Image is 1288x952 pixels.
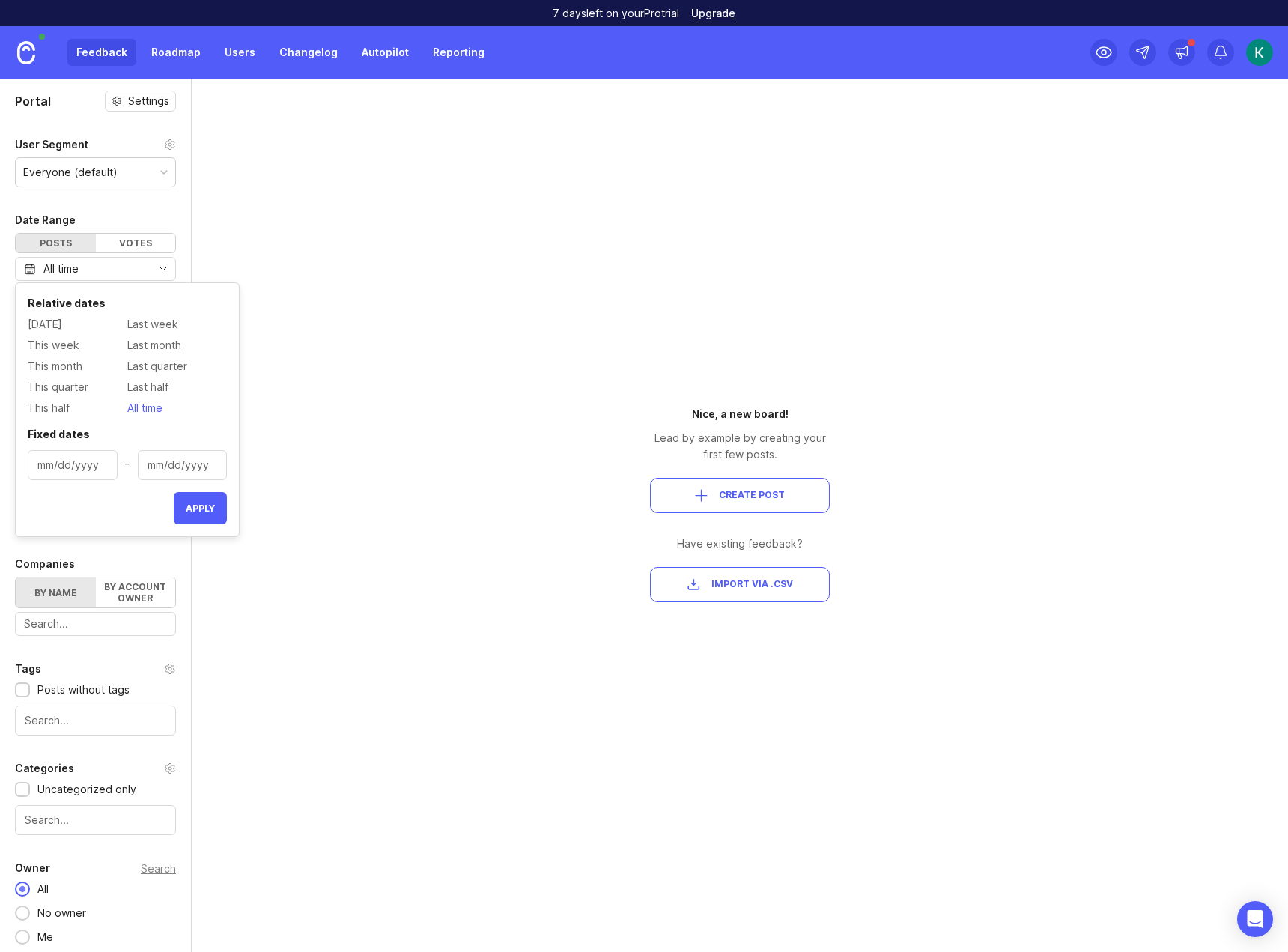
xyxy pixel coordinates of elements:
div: Posts without tags [37,682,130,698]
div: No owner [30,905,94,921]
span: Settings [128,94,169,109]
div: – [118,455,138,475]
span: Apply [186,503,215,514]
div: Lead by example by creating your first few posts. [650,430,830,463]
a: Users [216,39,264,66]
span: [DATE] [28,316,62,333]
button: Settings [105,91,176,112]
button: Apply [174,492,227,524]
div: Open Intercom Messenger [1237,901,1273,937]
svg: toggle icon [151,263,175,275]
div: Me [30,929,61,945]
span: This quarter [28,379,88,395]
a: Roadmap [142,39,210,66]
input: Search... [24,616,167,632]
a: Reporting [424,39,493,66]
span: Last week [127,316,178,333]
div: All [30,881,56,897]
div: Date Range [15,211,76,229]
a: Upgrade [691,8,735,19]
span: Last month [127,337,181,354]
span: This month [28,358,82,375]
span: This half [28,400,70,416]
span: This week [28,337,79,354]
button: Create Post [650,478,830,513]
div: Owner [15,859,50,877]
a: Changelog [270,39,347,66]
span: Last quarter [127,358,187,375]
div: Posts [16,234,96,252]
div: Nice, a new board! [650,406,830,422]
span: Create Post [719,489,785,502]
label: By name [16,577,96,607]
div: Fixed dates [28,426,227,443]
p: 7 days left on your Pro trial [553,6,679,21]
input: Search... [25,812,166,828]
div: Relative dates [28,295,227,312]
div: User Segment [15,136,88,154]
div: Categories [15,760,74,777]
div: Uncategorized only [37,781,136,798]
button: Import via .csv [650,567,830,602]
div: Have existing feedback? [650,536,830,552]
div: Votes [96,234,176,252]
img: Kai [1246,39,1273,66]
span: Last half [127,379,168,395]
input: mm/dd/yyyy [37,457,108,473]
label: By account owner [96,577,176,607]
span: All time [127,400,162,416]
input: Search... [25,712,166,729]
div: All time [43,261,79,277]
div: Everyone (default) [23,164,118,181]
div: Companies [15,555,75,573]
div: Search [141,864,176,873]
h1: Portal [15,92,51,110]
img: Canny Home [17,41,35,64]
div: Tags [15,660,41,678]
a: Autopilot [353,39,418,66]
input: mm/dd/yyyy [148,457,218,473]
span: Import via .csv [711,578,793,591]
